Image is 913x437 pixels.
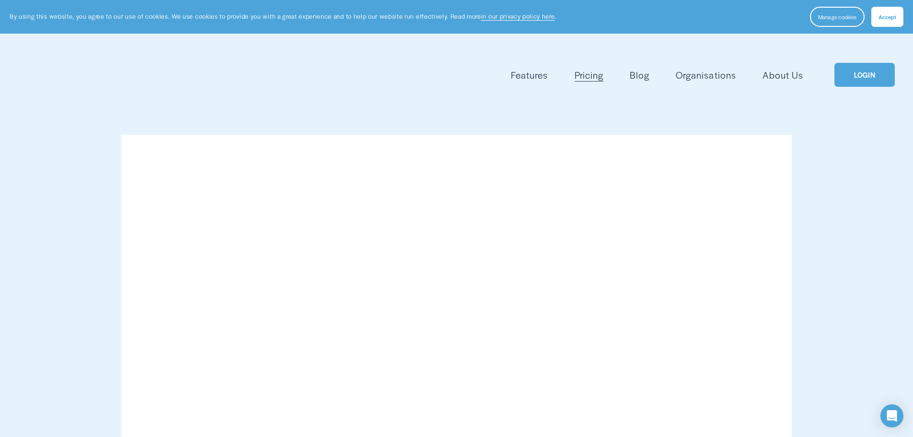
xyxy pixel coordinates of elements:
a: Organisations [676,67,736,83]
div: Open Intercom Messenger [880,404,903,427]
img: fieldmargin.com [18,51,169,99]
button: Manage cookies [810,7,865,27]
span: Manage cookies [818,13,856,21]
p: By using this website, you agree to our use of cookies. We use cookies to provide you with a grea... [10,12,556,21]
a: Pricing [575,67,603,83]
a: in our privacy policy here [481,12,555,21]
a: Blog [630,67,649,83]
span: Features [511,68,548,82]
button: Accept [871,7,903,27]
a: folder dropdown [511,67,548,83]
span: Accept [878,13,896,21]
a: About Us [763,67,803,83]
a: LOGIN [834,63,895,87]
